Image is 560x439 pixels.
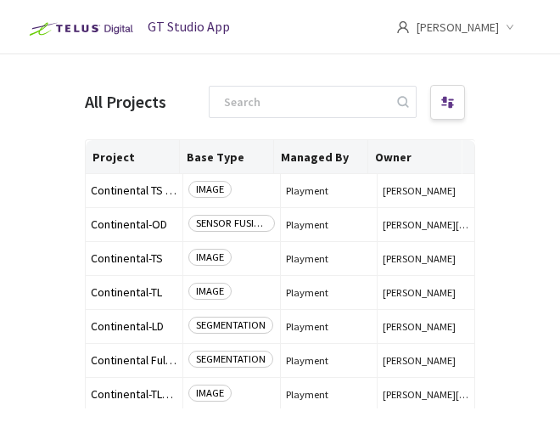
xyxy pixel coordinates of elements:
[506,23,514,31] span: down
[85,90,166,115] div: All Projects
[86,140,180,174] th: Project
[91,286,177,299] span: Continental-TL
[286,218,372,231] span: Playment
[383,252,469,265] button: [PERSON_NAME]
[188,215,275,232] span: SENSOR FUSION V2
[214,87,395,117] input: Search
[148,18,230,35] span: GT Studio App
[188,317,273,334] span: SEGMENTATION
[383,320,469,333] button: [PERSON_NAME]
[286,320,372,333] span: Playment
[274,140,368,174] th: Managed By
[91,320,177,333] span: Continental-LD
[91,218,177,231] span: Continental-OD
[188,249,232,266] span: IMAGE
[188,283,232,300] span: IMAGE
[286,252,372,265] span: Playment
[383,218,469,231] button: [PERSON_NAME][DEMOGRAPHIC_DATA]
[91,184,177,197] span: Continental TS Phase 2
[91,252,177,265] span: Continental-TS
[286,286,372,299] span: Playment
[91,388,177,401] span: Continental-TLR-QC
[396,20,410,34] span: user
[383,354,469,367] button: [PERSON_NAME]
[188,385,232,402] span: IMAGE
[91,354,177,367] span: Continental Full Instance
[286,184,372,197] span: Playment
[286,354,372,367] span: Playment
[188,181,232,198] span: IMAGE
[286,388,372,401] span: Playment
[383,184,469,197] button: [PERSON_NAME]
[180,140,274,174] th: Base Type
[368,140,462,174] th: Owner
[383,286,469,299] button: [PERSON_NAME]
[383,388,469,401] button: [PERSON_NAME][DEMOGRAPHIC_DATA]
[20,15,138,42] img: Telus
[188,351,273,368] span: SEGMENTATION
